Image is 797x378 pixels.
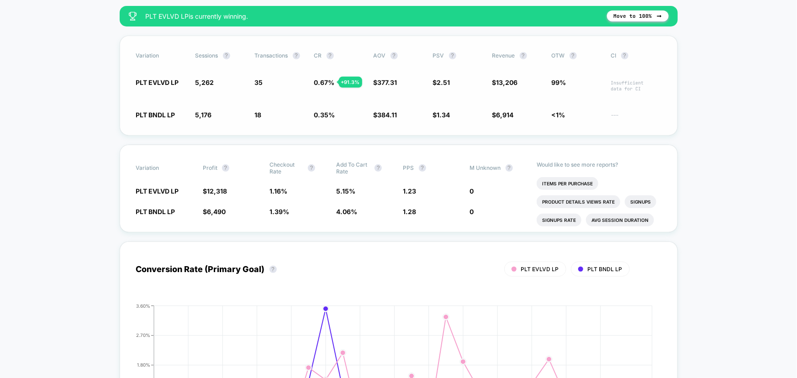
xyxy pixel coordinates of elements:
span: $ [492,79,518,86]
button: ? [375,164,382,172]
button: ? [570,52,577,59]
span: PLT EVLVD LP [136,187,179,195]
tspan: 1.80% [137,362,150,367]
span: $ [374,111,397,119]
span: PLT EVLVD LP is currently winning. [146,12,598,20]
span: 0.67 % [314,79,335,86]
button: ? [520,52,527,59]
tspan: 2.70% [136,332,150,338]
span: $ [374,79,397,86]
span: $ [203,187,227,195]
button: ? [308,164,315,172]
span: PLT BNDL LP [136,111,175,119]
span: $ [433,79,450,86]
span: CI [611,52,661,59]
button: ? [223,52,230,59]
span: 0.35 % [314,111,335,119]
span: 2.51 [437,79,450,86]
button: ? [621,52,628,59]
li: Signups Rate [537,214,581,226]
p: Would like to see more reports? [537,161,661,168]
button: ? [293,52,300,59]
span: 13,206 [496,79,518,86]
span: 377.31 [378,79,397,86]
span: Revenue [492,52,515,59]
span: Insufficient data for CI [611,80,661,92]
span: 6,490 [207,208,226,215]
span: 1.23 [403,187,417,195]
span: 12,318 [207,187,227,195]
button: ? [391,52,398,59]
span: Profit [203,164,217,171]
span: $ [203,208,226,215]
span: 1.39 % [269,208,289,215]
span: 35 [255,79,263,86]
span: $ [492,111,514,119]
span: 99% [552,79,566,86]
span: --- [611,112,661,119]
button: ? [419,164,426,172]
span: 0 [470,208,474,215]
span: OTW [552,52,602,59]
li: Items Per Purchase [537,177,598,190]
span: 1.28 [403,208,417,215]
button: ? [506,164,513,172]
span: Transactions [255,52,288,59]
span: 5.15 % [336,187,355,195]
span: Variation [136,161,186,175]
span: PLT EVLVD LP [136,79,179,86]
span: <1% [552,111,565,119]
li: Product Details Views Rate [537,195,620,208]
span: 5,176 [195,111,212,119]
span: 4.06 % [336,208,357,215]
span: 384.11 [378,111,397,119]
span: 1.16 % [269,187,287,195]
span: AOV [374,52,386,59]
span: 6,914 [496,111,514,119]
span: PLT BNDL LP [136,208,175,215]
button: Move to 100% [607,10,669,21]
button: ? [449,52,456,59]
span: PLT EVLVD LP [521,266,559,273]
span: Sessions [195,52,218,59]
span: Checkout Rate [269,161,303,175]
button: ? [269,266,277,273]
span: PSV [433,52,444,59]
span: PPS [403,164,414,171]
span: CR [314,52,322,59]
span: PLT BNDL LP [588,266,623,273]
span: 1.34 [437,111,450,119]
div: + 91.3 % [339,77,362,88]
span: $ [433,111,450,119]
span: M Unknown [470,164,501,171]
li: Signups [625,195,656,208]
tspan: 3.60% [136,303,150,309]
button: ? [327,52,334,59]
span: 0 [470,187,474,195]
img: success_star [129,12,137,21]
button: ? [222,164,229,172]
span: Variation [136,52,186,59]
span: Add To Cart Rate [336,161,370,175]
span: 5,262 [195,79,214,86]
li: Avg Session Duration [586,214,654,226]
span: 18 [255,111,262,119]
